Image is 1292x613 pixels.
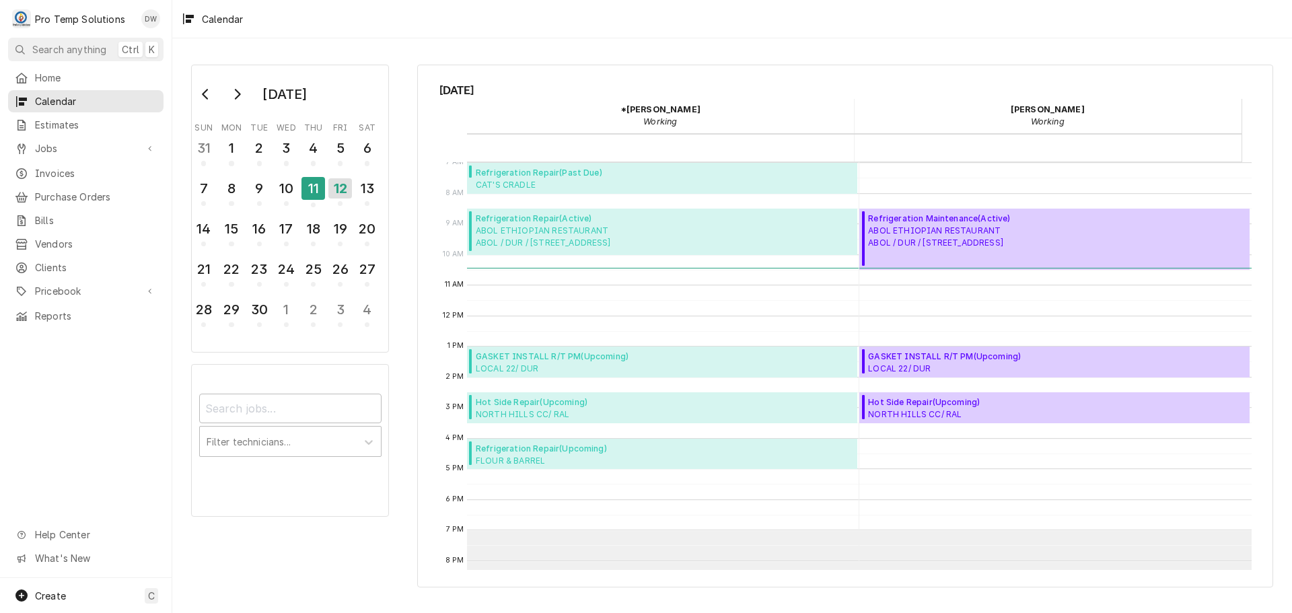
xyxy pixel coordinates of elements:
span: CAT'S CRADLE CAT'S CRADLE CARRBORO / [STREET_ADDRESS] [476,179,672,190]
a: Bills [8,209,164,231]
div: 13 [357,178,378,199]
div: GASKET INSTALL R/T PM(Upcoming)LOCAL 22/ DURLOCAL22 / [GEOGRAPHIC_DATA] / [STREET_ADDRESS] [467,347,857,377]
em: Working [643,116,677,127]
a: Go to Jobs [8,137,164,159]
div: Calendar Calendar [417,65,1273,587]
span: 2 PM [442,371,468,382]
a: Estimates [8,114,164,136]
a: Go to Pricebook [8,280,164,302]
span: 7 PM [443,524,468,535]
div: [Service] Refrigeration Repair ABOL ETHIOPIAN RESTAURANT ABOL / DUR / 2945 S Miami Blvd #102, Dur... [467,209,857,254]
th: Thursday [300,118,327,134]
span: Refrigeration Repair ( Past Due ) [476,167,672,179]
div: [Service] Refrigeration Maintenance ABOL ETHIOPIAN RESTAURANT ABOL / DUR / 2945 S Miami Blvd #102... [859,209,1250,270]
div: 9 [249,178,270,199]
th: Tuesday [246,118,273,134]
span: LOCAL 22/ DUR LOCAL22 / [GEOGRAPHIC_DATA] / [STREET_ADDRESS] [868,363,1088,373]
span: 8 PM [442,555,468,566]
span: Estimates [35,118,157,132]
span: Reports [35,309,157,323]
div: 22 [221,259,242,279]
span: Bills [35,213,157,227]
span: [DATE] [439,81,1252,99]
div: P [12,9,31,28]
span: NORTH HILLS CC/ RAL [GEOGRAPHIC_DATA]- RAL / [STREET_ADDRESS] [476,408,674,419]
span: 3 PM [442,402,468,412]
strong: [PERSON_NAME] [1011,104,1085,114]
a: Purchase Orders [8,186,164,208]
div: Hot Side Repair(Upcoming)NORTH HILLS CC/ RAL[GEOGRAPHIC_DATA]- RAL / [STREET_ADDRESS] [467,392,857,423]
div: Calendar Filters [191,364,389,516]
div: 26 [330,259,351,279]
button: Go to previous month [192,83,219,105]
button: Go to next month [223,83,250,105]
div: 1 [221,138,242,158]
div: 3 [330,299,351,320]
span: Pricebook [35,284,137,298]
div: [Service] Refrigeration Repair FLOUR & BARREL FLOUR & BARREL / RAL / 400 W North St, Raleigh, NC ... [467,439,857,470]
div: Calendar Filters [199,382,382,471]
div: Refrigeration Repair(Upcoming)FLOUR & BARRELFLOUR & BARREL / RAL / [STREET_ADDRESS] [467,439,857,470]
span: 9 AM [442,218,468,229]
a: Go to What's New [8,547,164,569]
span: What's New [35,551,155,565]
div: Refrigeration Maintenance(Active)ABOL ETHIOPIAN RESTAURANTABOL / DUR / [STREET_ADDRESS] [859,209,1250,270]
span: FLOUR & BARREL FLOUR & BARREL / RAL / [STREET_ADDRESS] [476,455,655,466]
strong: *[PERSON_NAME] [620,104,701,114]
div: 21 [193,259,214,279]
div: 6 [357,138,378,158]
th: Monday [217,118,246,134]
em: Working [1031,116,1065,127]
div: Dana Williams's Avatar [141,9,160,28]
span: GASKET INSTALL R/T PM ( Upcoming ) [476,351,696,363]
div: 28 [193,299,214,320]
div: GASKET INSTALL R/T PM(Upcoming)LOCAL 22/ DURLOCAL22 / [GEOGRAPHIC_DATA] / [STREET_ADDRESS] [859,347,1250,377]
div: 7 [193,178,214,199]
span: 5 PM [442,463,468,474]
span: LOCAL 22/ DUR LOCAL22 / [GEOGRAPHIC_DATA] / [STREET_ADDRESS] [476,363,696,373]
th: Saturday [354,118,381,134]
a: Calendar [8,90,164,112]
span: 11 AM [441,279,468,290]
span: Vendors [35,237,157,251]
div: 4 [357,299,378,320]
div: 31 [193,138,214,158]
span: 4 PM [442,433,468,443]
div: 5 [330,138,351,158]
div: Refrigeration Repair(Active)ABOL ETHIOPIAN RESTAURANTABOL / DUR / [STREET_ADDRESS] [467,209,857,254]
div: 20 [357,219,378,239]
span: Invoices [35,166,157,180]
span: Jobs [35,141,137,155]
div: 12 [328,178,352,199]
span: Search anything [32,42,106,57]
span: Home [35,71,157,85]
span: 12 PM [439,310,468,321]
span: Ctrl [122,42,139,57]
div: *Kevin Williams - Working [467,99,855,133]
span: Hot Side Repair ( Upcoming ) [476,396,674,408]
div: [Service] Hot Side Repair NORTH HILLS CC/ RAL NORTH HILLS- RAL / 4824 Yadkin Dr, Raleigh, NC 2760... [467,392,857,423]
div: 11 [301,177,325,200]
div: 14 [193,219,214,239]
th: Friday [327,118,354,134]
input: Search jobs... [199,394,382,423]
div: Pro Temp Solutions's Avatar [12,9,31,28]
div: Calendar Day Picker [191,65,389,353]
span: ABOL ETHIOPIAN RESTAURANT ABOL / DUR / [STREET_ADDRESS] [476,225,611,249]
span: 1 PM [444,340,468,351]
div: 24 [276,259,297,279]
a: Vendors [8,233,164,255]
div: 8 [221,178,242,199]
span: Refrigeration Maintenance ( Active ) [868,213,1010,225]
div: 29 [221,299,242,320]
div: [Service] GASKET INSTALL R/T PM LOCAL 22/ DUR LOCAL22 / DURHAM / 2200 W Main St, Durham, NC 27705... [859,347,1250,377]
div: 17 [276,219,297,239]
span: 10 AM [439,249,468,260]
span: GASKET INSTALL R/T PM ( Upcoming ) [868,351,1088,363]
span: Refrigeration Repair ( Active ) [476,213,611,225]
div: 30 [249,299,270,320]
div: 25 [303,259,324,279]
div: 23 [249,259,270,279]
div: 15 [221,219,242,239]
div: 2 [303,299,324,320]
